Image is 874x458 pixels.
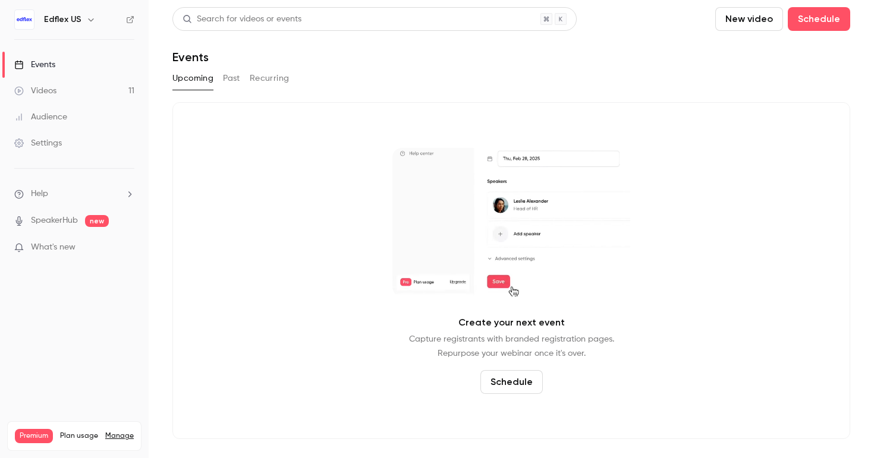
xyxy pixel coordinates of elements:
p: Capture registrants with branded registration pages. Repurpose your webinar once it's over. [409,332,614,361]
button: Recurring [250,69,290,88]
li: help-dropdown-opener [14,188,134,200]
button: New video [715,7,783,31]
iframe: Noticeable Trigger [120,242,134,253]
h1: Events [172,50,209,64]
span: new [85,215,109,227]
span: Plan usage [60,431,98,441]
div: Settings [14,137,62,149]
span: Help [31,188,48,200]
button: Past [223,69,240,88]
p: Create your next event [458,315,565,330]
span: Premium [15,429,53,443]
div: Search for videos or events [183,13,301,26]
button: Schedule [480,370,543,394]
a: Manage [105,431,134,441]
button: Upcoming [172,69,213,88]
div: Videos [14,85,56,97]
div: Events [14,59,55,71]
button: Schedule [788,7,850,31]
span: What's new [31,241,76,254]
img: Edflex US [15,10,34,29]
div: Audience [14,111,67,123]
h6: Edflex US [44,14,81,26]
a: SpeakerHub [31,214,78,227]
